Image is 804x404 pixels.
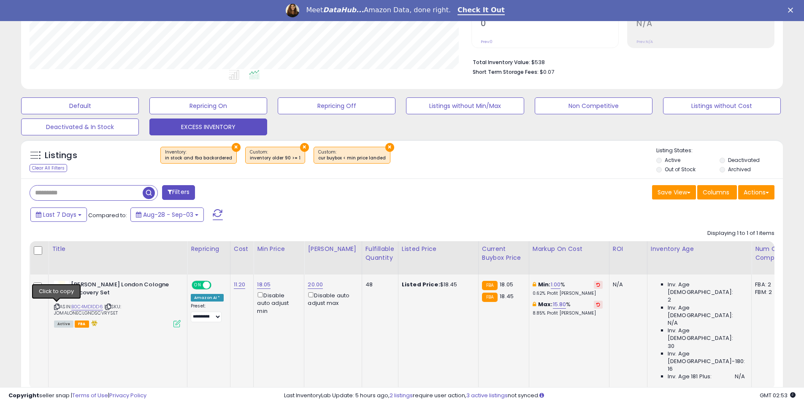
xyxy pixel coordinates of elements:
b: Min: [538,280,551,288]
span: 2 [668,296,671,304]
div: Close [788,8,796,13]
span: 18.45 [500,292,514,300]
label: Deactivated [728,156,760,164]
div: Inventory Age [651,245,748,253]
a: 20.00 [308,280,323,289]
div: in stock and fba backordered [165,155,232,161]
b: Max: [538,300,553,308]
a: 18.05 [257,280,271,289]
div: cur buybox < min price landed [318,155,386,161]
div: % [533,281,603,296]
button: × [300,143,309,152]
button: Non Competitive [535,97,652,114]
h2: N/A [636,19,774,30]
button: Filters [162,185,195,200]
button: Repricing Off [278,97,395,114]
i: DataHub... [323,6,364,14]
span: Custom: [318,149,386,162]
th: The percentage added to the cost of goods (COGS) that forms the calculator for Min & Max prices. [529,241,609,275]
a: 1.00 [551,280,561,289]
div: 48 [365,281,392,288]
img: Profile image for Georgie [286,4,299,17]
span: N/A [668,319,678,327]
small: FBA [482,281,498,290]
label: Archived [728,166,751,173]
i: Revert to store-level Max Markup [596,302,600,307]
span: Last 7 Days [43,210,76,219]
div: ROI [613,245,644,253]
span: Columns [703,188,729,197]
a: Privacy Policy [109,391,146,399]
span: All listings currently available for purchase on Amazon [54,321,73,328]
button: EXCESS INVENTORY [149,119,267,135]
div: Title [52,245,184,253]
span: Inv. Age [DEMOGRAPHIC_DATA]-180: [668,350,745,365]
div: Markup on Cost [533,245,606,253]
button: Last 7 Days [30,207,87,222]
button: Listings without Min/Max [406,97,524,114]
a: B0C4MD1DD6 [71,303,103,310]
div: [PERSON_NAME] [308,245,358,253]
i: This overrides the store level min markup for this listing [533,282,536,287]
span: Inv. Age [DEMOGRAPHIC_DATA]: [668,281,745,296]
i: hazardous material [89,320,98,326]
a: 2 listings [390,391,413,399]
label: Out of Stock [665,166,696,173]
p: Listing States: [656,147,783,155]
b: Listed Price: [402,280,440,288]
div: Cost [234,245,250,253]
a: 3 active listings [466,391,508,399]
div: Amazon AI * [191,294,224,302]
img: 41-5Io2TXtL._SL40_.jpg [54,281,69,298]
span: Inv. Age 181 Plus: [668,373,712,380]
h2: 0 [481,19,618,30]
span: Compared to: [88,211,127,219]
button: × [385,143,394,152]
div: Min Price [257,245,300,253]
span: 30 [668,342,674,350]
i: This overrides the store level max markup for this listing [533,302,536,307]
span: Inventory : [165,149,232,162]
span: 16 [668,365,673,373]
p: 0.62% Profit [PERSON_NAME] [533,291,603,296]
button: Deactivated & In Stock [21,119,139,135]
div: Disable auto adjust min [257,291,298,315]
button: × [232,143,241,152]
div: Meet Amazon Data, done right. [306,6,451,14]
div: inventory older 90 >= 1 [250,155,300,161]
a: 11.20 [234,280,246,289]
b: Total Inventory Value: [473,59,530,66]
div: Repricing [191,245,227,253]
span: Inv. Age [DEMOGRAPHIC_DATA]: [668,327,745,342]
button: Actions [738,185,774,199]
div: Current Buybox Price [482,245,525,262]
li: $538 [473,57,768,67]
a: 15.80 [553,300,566,309]
span: OFF [210,282,224,289]
button: Listings without Cost [663,97,781,114]
div: Last InventoryLab Update: 5 hours ago, require user action, not synced. [284,392,796,400]
small: Prev: N/A [636,39,653,44]
span: N/A [735,373,745,380]
span: 18.05 [500,280,513,288]
div: seller snap | | [8,392,146,400]
button: Columns [697,185,737,199]
strong: Copyright [8,391,39,399]
span: FBA [75,321,89,328]
button: Repricing On [149,97,267,114]
a: Check It Out [457,6,505,15]
span: 2025-09-11 02:53 GMT [760,391,796,399]
div: $18.45 [402,281,472,288]
small: Prev: 0 [481,39,493,44]
div: Listed Price [402,245,475,253]
p: 8.85% Profit [PERSON_NAME] [533,310,603,316]
button: Default [21,97,139,114]
small: FBA [482,293,498,302]
span: Custom: [250,149,300,162]
i: Revert to store-level Min Markup [596,283,600,287]
span: | SKU: JOMALONECLGNDSCVRYSET [54,303,121,316]
div: Disable auto adjust max [308,291,355,307]
div: N/A [613,281,641,288]
b: [PERSON_NAME] London Cologne Discovery Set [71,281,173,299]
div: Clear All Filters [30,164,67,172]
